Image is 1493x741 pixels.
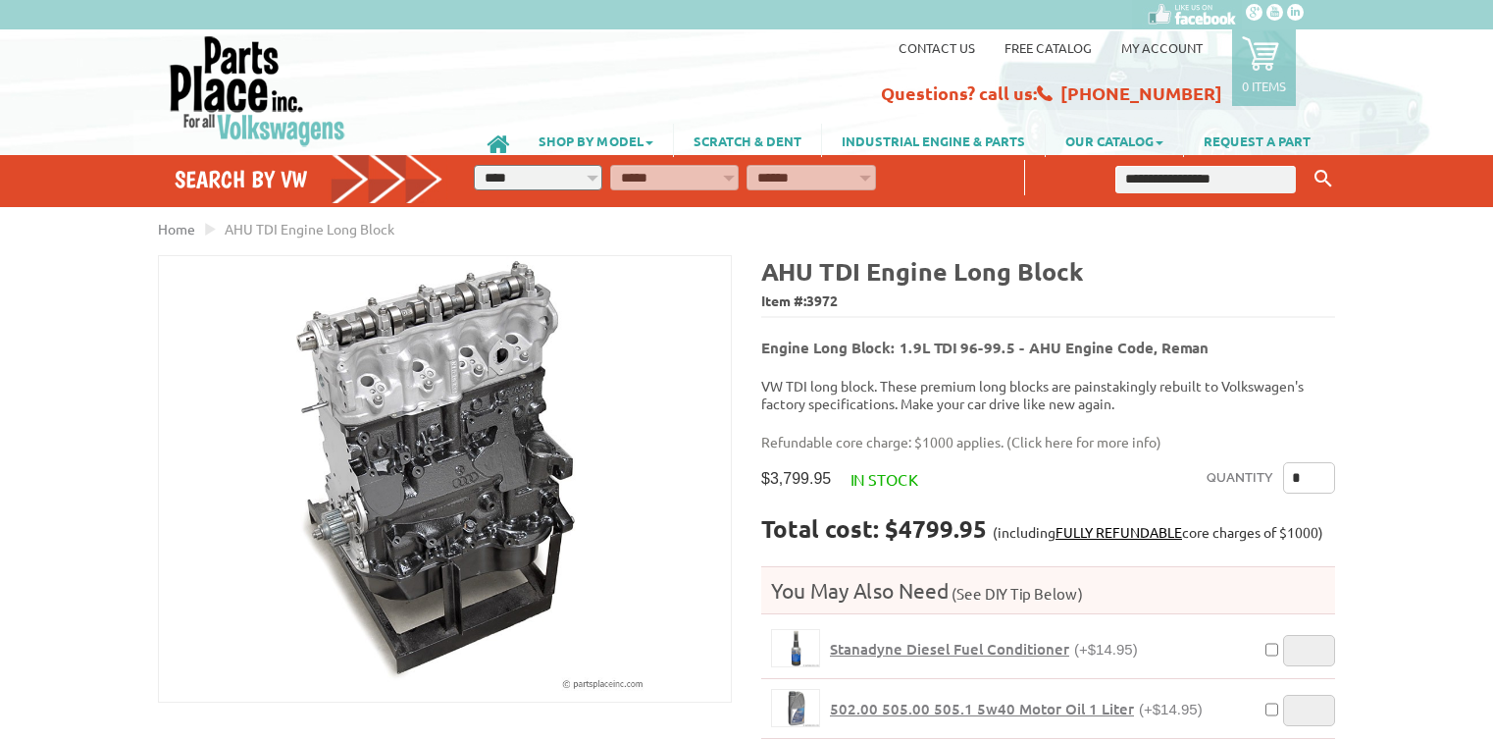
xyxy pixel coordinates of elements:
[159,256,731,702] img: AHU TDI Engine Long Block
[175,165,443,193] h4: Search by VW
[674,124,821,157] a: SCRATCH & DENT
[949,584,1083,603] span: (See DIY Tip Below)
[761,513,987,544] strong: Total cost: $4799.95
[822,124,1045,157] a: INDUSTRIAL ENGINE & PARTS
[761,377,1335,412] p: VW TDI long block. These premium long blocks are painstakingly rebuilt to Volkswagen's factory sp...
[158,220,195,238] a: Home
[1207,462,1273,494] label: Quantity
[771,629,820,667] a: Stanadyne Diesel Fuel Conditioner
[761,577,1335,604] h4: You May Also Need
[1139,701,1203,717] span: (+$14.95)
[1046,124,1183,157] a: OUR CATALOG
[519,124,673,157] a: SHOP BY MODEL
[830,699,1134,718] span: 502.00 505.00 505.1 5w40 Motor Oil 1 Liter
[899,39,975,56] a: Contact us
[761,432,1320,452] p: Refundable core charge: $1000 applies. ( )
[225,220,394,238] span: AHU TDI Engine Long Block
[168,34,347,147] img: Parts Place Inc!
[1184,124,1330,157] a: REQUEST A PART
[761,255,1083,287] b: AHU TDI Engine Long Block
[1309,163,1338,195] button: Keyword Search
[771,689,820,727] a: 502.00 505.00 505.1 5w40 Motor Oil 1 Liter
[993,523,1323,541] span: (including core charges of $1000)
[1004,39,1092,56] a: Free Catalog
[1242,78,1286,94] p: 0 items
[1074,641,1138,658] span: (+$14.95)
[772,690,819,726] img: 502.00 505.00 505.1 5w40 Motor Oil 1 Liter
[761,469,831,488] span: $3,799.95
[830,640,1138,659] a: Stanadyne Diesel Fuel Conditioner(+$14.95)
[1055,523,1182,541] a: FULLY REFUNDABLE
[761,288,1335,316] span: Item #:
[772,630,819,666] img: Stanadyne Diesel Fuel Conditioner
[830,639,1069,659] span: Stanadyne Diesel Fuel Conditioner
[1121,39,1203,56] a: My Account
[1232,29,1296,106] a: 0 items
[761,338,1209,357] b: Engine Long Block: 1.9L TDI 96-99.5 - AHU Engine Code, Reman
[850,469,918,489] span: In stock
[806,291,838,309] span: 3972
[1011,433,1157,450] a: Click here for more info
[830,700,1203,718] a: 502.00 505.00 505.1 5w40 Motor Oil 1 Liter(+$14.95)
